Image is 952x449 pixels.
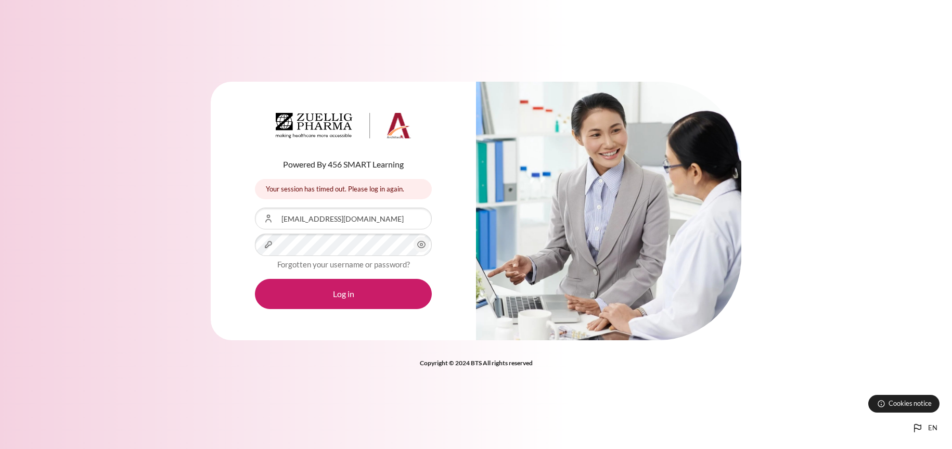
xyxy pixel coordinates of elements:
button: Languages [907,418,942,439]
a: Forgotten your username or password? [277,260,410,269]
button: Cookies notice [868,395,940,413]
input: Username or Email Address [255,208,432,229]
img: Architeck [276,113,411,139]
span: en [928,423,937,433]
a: Architeck [276,113,411,143]
div: Your session has timed out. Please log in again. [255,179,432,199]
button: Log in [255,279,432,309]
p: Powered By 456 SMART Learning [255,158,432,171]
span: Cookies notice [889,399,932,408]
strong: Copyright © 2024 BTS All rights reserved [420,359,533,367]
